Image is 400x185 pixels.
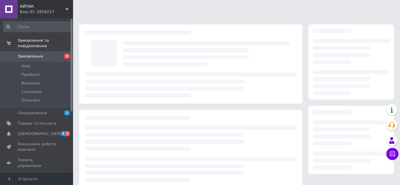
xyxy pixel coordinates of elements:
span: АЙПАК [20,4,65,9]
span: 3 [61,131,65,136]
button: Чат з покупцем [386,148,398,160]
span: 1 [65,131,70,136]
span: 1 [64,110,70,116]
span: 3 [64,54,70,59]
span: Панель управління [18,157,56,168]
span: Скасовані [21,89,42,94]
span: Оплачені [21,98,40,103]
span: Нові [21,63,30,69]
input: Пошук [3,21,72,32]
span: Товари та послуги [18,121,56,126]
span: Замовлення та повідомлення [18,38,73,49]
span: [DEMOGRAPHIC_DATA] [18,131,63,137]
span: Прийняті [21,72,40,77]
span: Виконані [21,80,40,86]
div: Ваш ID: 2859227 [20,9,73,15]
span: Замовлення [18,54,43,59]
span: Повідомлення [18,110,47,116]
span: Показники роботи компанії [18,141,56,152]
